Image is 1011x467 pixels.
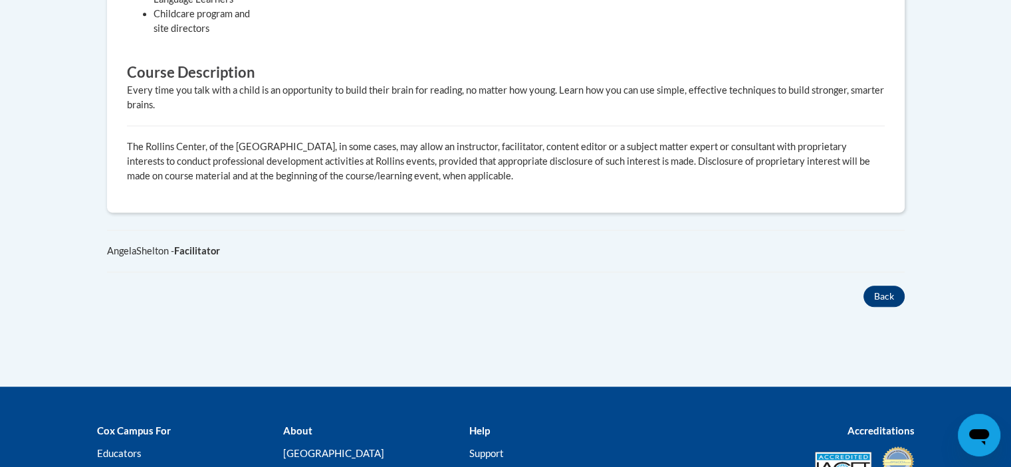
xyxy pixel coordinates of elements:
b: About [282,424,312,436]
b: Accreditations [847,424,915,436]
iframe: Button to launch messaging window [958,414,1000,456]
div: Every time you talk with a child is an opportunity to build their brain for reading, no matter ho... [127,83,885,112]
li: Childcare program and site directors [154,7,267,36]
a: Support [469,447,503,459]
button: Back [863,286,905,307]
div: AngelaShelton - [107,244,905,258]
a: Educators [97,447,142,459]
a: [GEOGRAPHIC_DATA] [282,447,384,459]
b: Cox Campus For [97,424,171,436]
b: Help [469,424,489,436]
h3: Course Description [127,62,885,83]
b: Facilitator [174,245,220,256]
p: The Rollins Center, of the [GEOGRAPHIC_DATA], in some cases, may allow an instructor, facilitator... [127,140,885,183]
